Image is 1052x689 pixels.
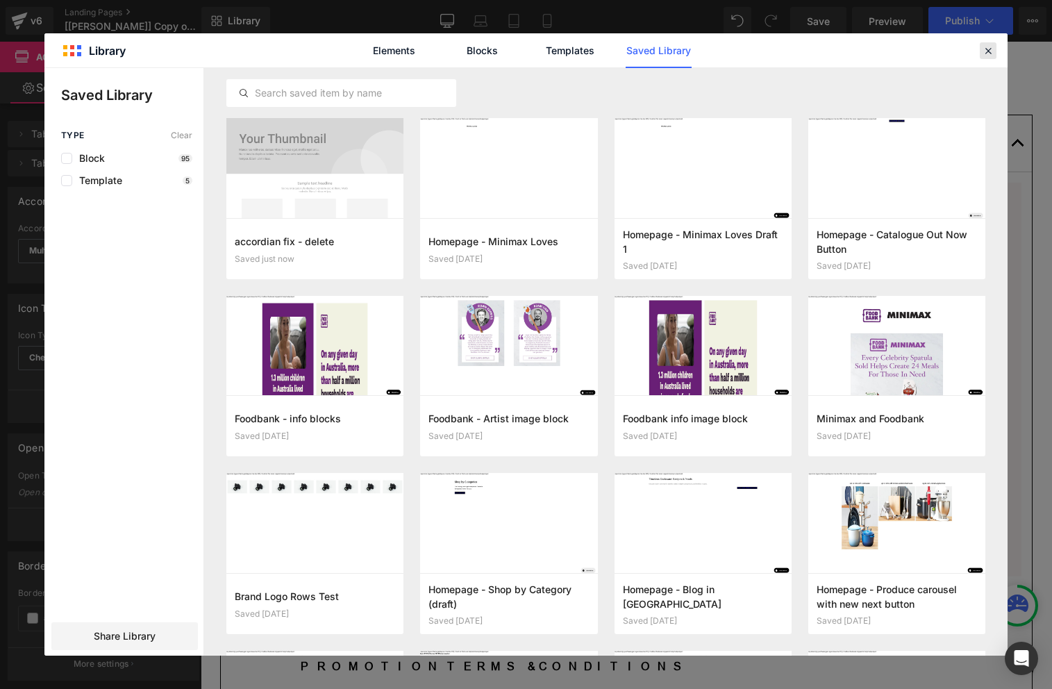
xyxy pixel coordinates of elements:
a: Elements [361,33,427,68]
p: 2. Comment on the competition post by telling us: What winter dish you would create in Nuit? [72,372,415,426]
a: @lecreusetanz [274,339,443,351]
span: Block [72,153,105,164]
div: Saved [DATE] [817,431,977,441]
b: MINIMAX X Le Creuset Nuit Launch INSTAGRAM COMPETITION [100,582,604,613]
div: Saved [DATE] [817,261,977,271]
div: Saved just now [235,254,395,264]
h3: Foodbank - Artist image block [428,411,589,426]
h1: MINIMAX X Le Creuset Nuit Launch Giveaway! [72,183,415,255]
button: Open gorgias live chat [7,5,120,41]
div: Saved [DATE] [235,609,395,619]
p: 3. Share this post to your story for a bonus entry. [72,426,415,461]
h3: Homepage - Shop by Category (draft) [428,582,589,611]
p: 95 [178,154,192,163]
h3: accordian fix - delete [235,234,395,249]
div: Saved [DATE] [623,431,783,441]
p: 5 [183,176,192,185]
h1: Chat with us [45,16,104,30]
h3: Homepage - Minimax Loves [428,234,589,249]
div: Open Intercom Messenger [1005,642,1038,675]
h3: Homepage - Minimax Loves Draft 1 [623,227,783,256]
a: Saved Library [626,33,692,68]
b: PROMOTION TERMS & CONDITIONS [100,618,491,631]
input: Search saved item by name [227,85,456,101]
p: Saved Library [61,85,203,106]
span: MINIMAX INSTAGRAM [93,489,194,500]
div: Saved [DATE] [817,616,977,626]
span: Share Library [94,629,156,643]
h3: Homepage - Catalogue Out Now Button [817,227,977,256]
span: Template [72,175,122,186]
a: Blocks [449,33,515,68]
div: Saved [DATE] [235,431,395,441]
p: Please find below the Terms and Conditions [100,563,751,581]
div: Saved [DATE] [428,431,589,441]
a: MINIMAX INSTAGRAM [72,482,215,507]
h3: Homepage - Blog in [GEOGRAPHIC_DATA] [623,582,783,611]
h3: Foodbank info image block [623,411,783,426]
div: Saved [DATE] [623,616,783,626]
b: MINIMAX X Le Creuset Nuit Launch Giveaway! | Instagram [DATE] Competition [48,86,751,117]
div: Saved [DATE] [623,261,783,271]
h3: Homepage - Produce carousel with new next button [817,582,977,611]
h3: Minimax and Foodbank [817,411,977,426]
strong: HOW TO ENTER: [72,285,237,298]
h3: Brand Logo Rows Test [235,589,395,604]
span: Type [61,131,85,140]
div: Saved [DATE] [428,254,589,264]
p: 1. How to enter: Follow & on Instagram. [72,319,415,372]
h3: Foodbank - info blocks [235,411,395,426]
div: Saved [DATE] [428,616,589,626]
a: Templates [537,33,603,68]
a: @minimax_aus [130,339,265,351]
span: Clear [171,131,192,140]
